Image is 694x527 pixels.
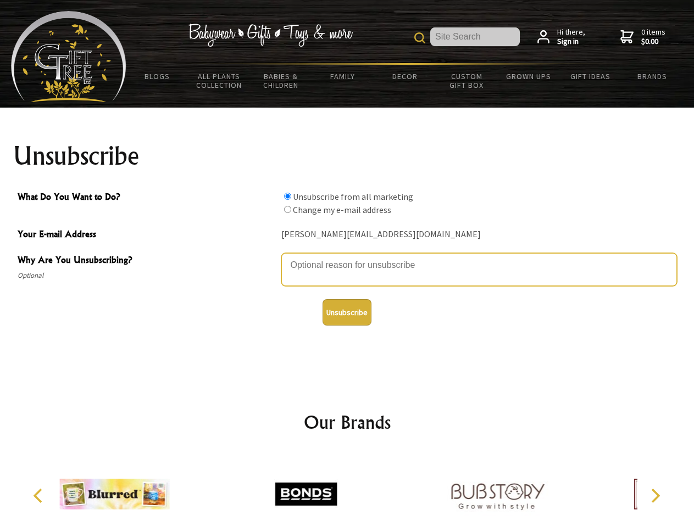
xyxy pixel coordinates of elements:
[557,37,585,47] strong: Sign in
[293,191,413,202] label: Unsubscribe from all marketing
[557,27,585,47] span: Hi there,
[22,409,673,435] h2: Our Brands
[559,65,621,88] a: Gift Ideas
[643,484,667,508] button: Next
[281,226,677,243] div: [PERSON_NAME][EMAIL_ADDRESS][DOMAIN_NAME]
[13,143,681,169] h1: Unsubscribe
[18,227,276,243] span: Your E-mail Address
[188,65,251,97] a: All Plants Collection
[250,65,312,97] a: Babies & Children
[293,204,391,215] label: Change my e-mail address
[188,24,353,47] img: Babywear - Gifts - Toys & more
[537,27,585,47] a: Hi there,Sign in
[414,32,425,43] img: product search
[641,37,665,47] strong: $0.00
[436,65,498,97] a: Custom Gift Box
[641,27,665,47] span: 0 items
[430,27,520,46] input: Site Search
[11,11,126,102] img: Babyware - Gifts - Toys and more...
[27,484,52,508] button: Previous
[620,27,665,47] a: 0 items$0.00
[126,65,188,88] a: BLOGS
[312,65,374,88] a: Family
[281,253,677,286] textarea: Why Are You Unsubscribing?
[621,65,684,88] a: Brands
[284,206,291,213] input: What Do You Want to Do?
[284,193,291,200] input: What Do You Want to Do?
[18,253,276,269] span: Why Are You Unsubscribing?
[374,65,436,88] a: Decor
[323,299,371,326] button: Unsubscribe
[497,65,559,88] a: Grown Ups
[18,190,276,206] span: What Do You Want to Do?
[18,269,276,282] span: Optional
